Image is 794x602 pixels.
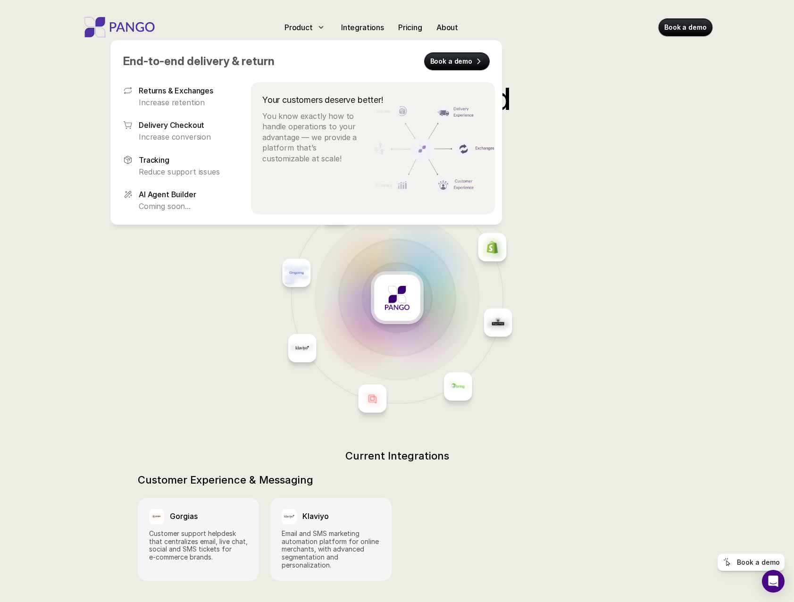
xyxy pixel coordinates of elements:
a: TrackingReduce support issues [117,148,240,182]
p: Product [284,22,313,33]
p: Delivery Checkout [139,119,204,131]
img: Placeholder logo [289,266,303,280]
p: AI Agent Builder [139,189,196,200]
img: Placeholder logo [485,240,499,254]
p: You know exactly how to handle operations to your advantage — we provide a platform that’s custom... [262,111,364,164]
p: Book a demo [737,559,780,567]
img: Placeholder logo [365,392,379,406]
p: Your customers deserve better! [262,93,384,106]
p: Book a demo [664,23,706,32]
div: Open Intercom Messenger [762,570,785,593]
p: About [436,22,458,33]
h3: Klaviyo [302,512,329,521]
p: Book a demo [430,57,472,66]
a: Pricing [394,20,426,35]
a: Book a demo [424,53,489,70]
span: & [232,54,239,68]
h2: Customer Experience & Messaging [138,474,313,486]
p: Coming soon... [139,201,234,211]
h3: Gorgias [170,512,198,521]
img: Placeholder logo [295,341,309,355]
p: Integrations [341,22,384,33]
p: Tracking [139,154,169,165]
a: Returns & ExchangesIncrease retention [117,79,240,113]
img: Placeholder logo [491,316,505,330]
a: Integrations [337,20,388,35]
p: Increase retention [139,97,234,108]
span: End-to-end [123,54,184,68]
a: About [433,20,462,35]
p: Customer support helpdesk that centralizes email, live chat, social and SMS tickets for e‑commerc... [149,530,248,561]
p: Returns & Exchanges [139,85,213,96]
a: Book a demo [718,554,785,571]
img: Placeholder logo [385,285,410,310]
a: Book a demo [659,19,712,36]
p: Increase conversion [139,132,234,142]
span: delivery [187,54,229,68]
p: Email and SMS marketing automation platform for online merchants, with advanced segmentation and ... [282,530,380,569]
h2: Current Integrations [138,450,657,462]
img: Placeholder logo [451,379,465,393]
p: Pricing [398,22,422,33]
span: return [242,54,275,68]
p: Reduce support issues [139,166,234,176]
a: Delivery CheckoutIncrease conversion [117,114,240,148]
